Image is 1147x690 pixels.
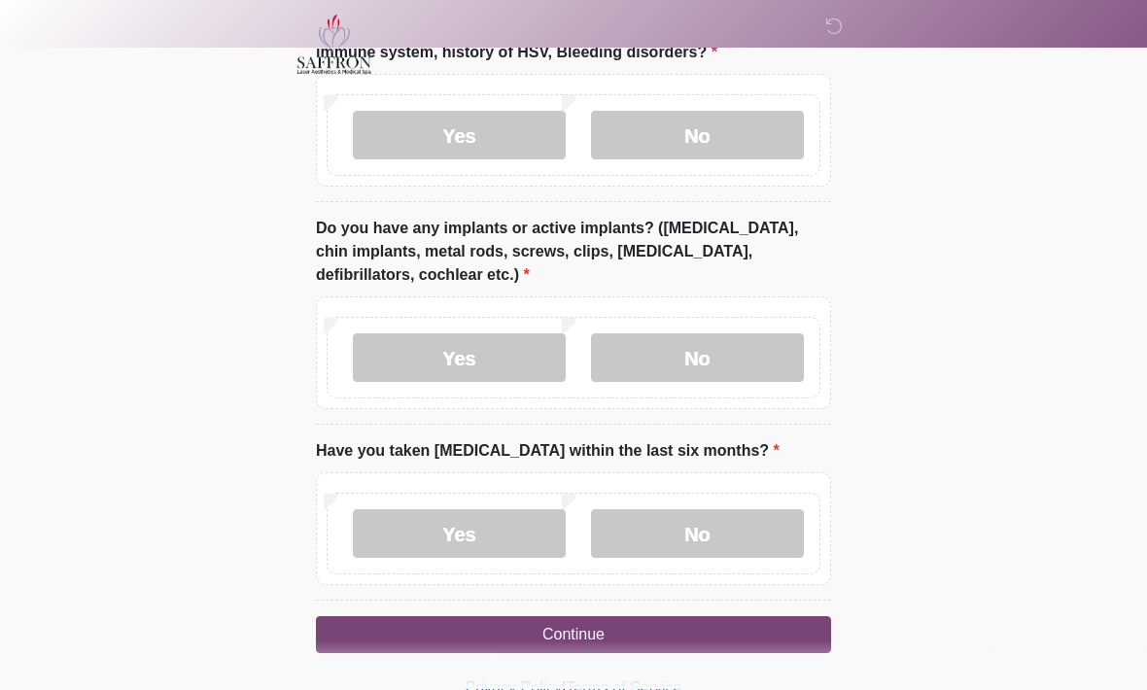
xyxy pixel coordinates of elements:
[591,112,804,160] label: No
[353,334,566,383] label: Yes
[316,617,831,654] button: Continue
[591,334,804,383] label: No
[353,510,566,559] label: Yes
[353,112,566,160] label: Yes
[591,510,804,559] label: No
[316,218,831,288] label: Do you have any implants or active implants? ([MEDICAL_DATA], chin implants, metal rods, screws, ...
[296,15,372,75] img: Saffron Laser Aesthetics and Medical Spa Logo
[316,440,780,464] label: Have you taken [MEDICAL_DATA] within the last six months?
